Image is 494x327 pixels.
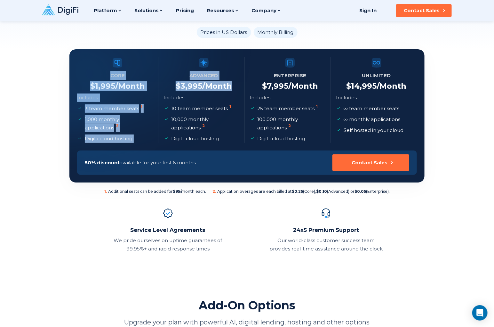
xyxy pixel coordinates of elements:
[176,81,232,91] h4: $ 3,995
[362,71,391,80] h5: Unlimited
[344,104,399,113] p: team member seats
[292,189,303,194] b: $0.25
[69,298,425,313] h2: Add-On Options
[197,27,251,38] li: Prices in US Dollars
[274,71,306,80] h5: Enterprise
[352,4,385,17] a: Sign In
[404,7,440,14] div: Contact Sales
[229,104,231,109] sup: 1
[111,236,225,253] p: We pride ourselves on uptime guarantees of 99.95%+ and rapid response times
[347,81,407,91] h4: $ 14,995
[316,189,327,194] b: $0.10
[190,71,218,80] h5: Advanced
[85,159,120,166] span: 50% discount
[85,115,152,132] p: 1,000 monthly applications
[355,189,366,194] b: $0.05
[262,81,318,91] h4: $ 7,995
[258,104,319,113] p: 25 team member seats
[269,226,383,234] h2: 24x5 Premium Support
[250,94,272,102] p: Includes:
[111,226,225,234] h2: Service Level Agreements
[116,123,119,128] sup: 2
[212,189,390,194] span: Application overages are each billed at (Core), (Advanced) or (Enterprise).
[288,81,318,91] span: /Month
[69,318,425,327] p: Upgrade your plan with powerful AI, digital lending, hosting and other options
[258,115,324,132] p: 100,000 monthly applications
[289,123,291,128] sup: 2
[202,81,232,91] span: /Month
[336,94,358,102] p: Includes:
[104,189,107,194] sup: 1 .
[171,135,219,143] p: DigiFi cloud hosting
[352,159,387,166] div: Contact Sales
[202,123,205,128] sup: 2
[104,189,206,194] span: Additional seats can be added for /month each.
[141,104,142,109] sup: 1
[344,126,403,135] p: Self hosted in your cloud
[269,236,383,253] p: Our world-class customer success team provides real-time assistance around the clock
[85,135,132,143] p: DigiFi cloud hosting
[472,305,488,321] div: Open Intercom Messenger
[316,104,318,109] sup: 1
[85,159,196,167] p: available for your first 6 months
[396,4,452,17] button: Contact Sales
[254,27,298,38] li: Monthly Billing
[173,189,180,194] b: $95
[212,189,216,194] sup: 2 .
[171,115,238,132] p: 10,000 monthly applications
[332,154,409,171] button: Contact Sales
[171,104,232,113] p: 10 team member seats
[377,81,407,91] span: /Month
[344,115,400,124] p: monthly applications
[258,135,305,143] p: DigiFi cloud hosting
